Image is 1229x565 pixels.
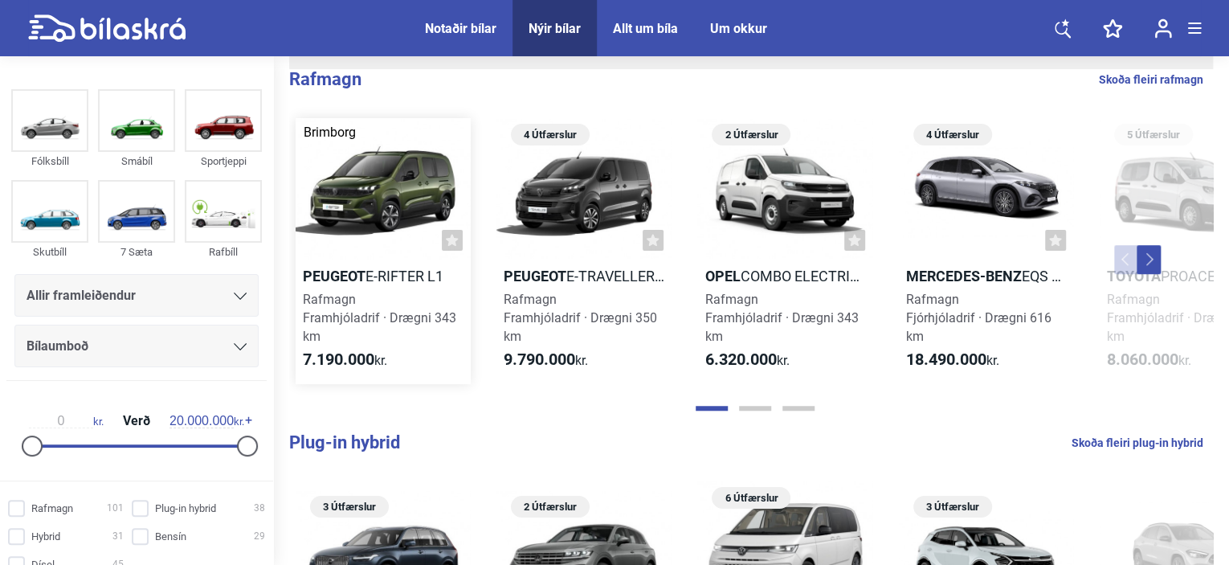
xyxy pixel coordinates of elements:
[318,496,381,518] span: 3 Útfærslur
[254,528,265,545] span: 29
[155,528,186,545] span: Bensín
[303,292,456,344] span: Rafmagn Framhjóladrif · Drægni 343 km
[906,268,1022,285] b: Mercedes-Benz
[107,500,124,517] span: 101
[296,118,471,384] a: BrimborgPeugeote-Rifter L1RafmagnFramhjóladrif · Drægni 343 km7.190.000kr.
[921,124,984,145] span: 4 Útfærslur
[519,496,582,518] span: 2 Útfærslur
[29,414,104,428] span: kr.
[504,292,657,344] span: Rafmagn Framhjóladrif · Drægni 350 km
[613,21,678,36] a: Allt um bíla
[31,500,73,517] span: Rafmagn
[906,350,999,370] span: kr.
[504,350,588,370] span: kr.
[519,124,582,145] span: 4 Útfærslur
[496,267,672,285] h2: e-Traveller L2
[504,268,566,285] b: Peugeot
[899,118,1074,384] a: 4 ÚtfærslurMercedes-BenzEQS SUV 450 4MATICRafmagnFjórhjóladrif · Drægni 616 km18.490.000kr.
[304,126,356,139] div: Brimborg
[906,292,1051,344] span: Rafmagn Fjórhjóladrif · Drægni 616 km
[169,414,244,428] span: kr.
[704,350,776,369] b: 6.320.000
[782,406,815,411] button: Page 3
[704,292,858,344] span: Rafmagn Framhjóladrif · Drægni 343 km
[303,268,365,285] b: Peugeot
[704,268,740,285] b: Opel
[185,152,262,170] div: Sportjeppi
[155,500,216,517] span: Plug-in hybrid
[31,528,60,545] span: Hybrid
[899,267,1074,285] h2: EQS SUV 450 4MATIC
[112,528,124,545] span: 31
[98,152,175,170] div: Smábíl
[289,432,400,452] b: Plug-in hybrid
[1099,69,1203,90] a: Skoða fleiri rafmagn
[720,487,782,509] span: 6 Útfærslur
[1114,245,1138,274] button: Previous
[1107,268,1161,285] b: Toyota
[504,350,575,369] b: 9.790.000
[1107,350,1178,369] b: 8.060.000
[11,243,88,261] div: Skutbíll
[303,350,374,369] b: 7.190.000
[697,118,872,384] a: 2 ÚtfærslurOpelCombo Electric Van L1RafmagnFramhjóladrif · Drægni 343 km6.320.000kr.
[906,350,986,369] b: 18.490.000
[739,406,771,411] button: Page 2
[27,285,136,307] span: Allir framleiðendur
[27,335,88,358] span: Bílaumboð
[254,500,265,517] span: 38
[1154,18,1172,39] img: user-login.svg
[11,152,88,170] div: Fólksbíll
[1072,432,1203,453] a: Skoða fleiri plug-in hybrid
[296,267,471,285] h2: e-Rifter L1
[185,243,262,261] div: Rafbíll
[696,406,728,411] button: Page 1
[303,350,387,370] span: kr.
[496,118,672,384] a: 4 ÚtfærslurPeugeote-Traveller L2RafmagnFramhjóladrif · Drægni 350 km9.790.000kr.
[98,243,175,261] div: 7 Sæta
[289,69,361,89] b: Rafmagn
[704,350,789,370] span: kr.
[1107,350,1191,370] span: kr.
[921,496,984,518] span: 3 Útfærslur
[529,21,581,36] a: Nýir bílar
[425,21,496,36] a: Notaðir bílar
[710,21,767,36] a: Um okkur
[720,124,782,145] span: 2 Útfærslur
[1137,245,1161,274] button: Next
[1122,124,1185,145] span: 5 Útfærslur
[697,267,872,285] h2: Combo Electric Van L1
[119,415,154,428] span: Verð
